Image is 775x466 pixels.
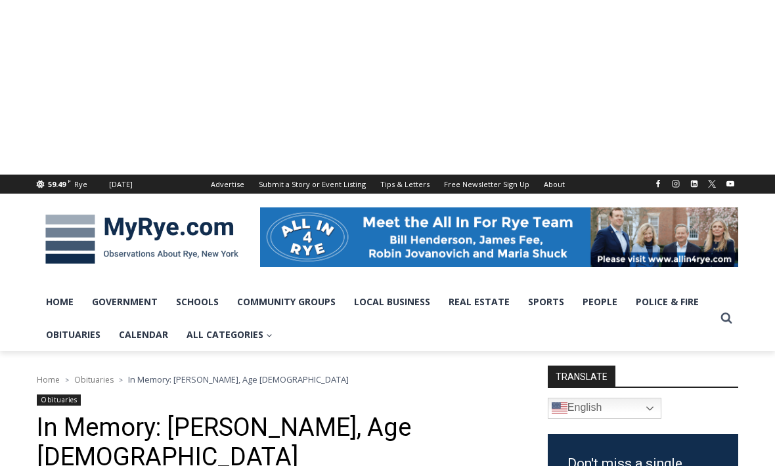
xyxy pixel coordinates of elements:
a: Community Groups [228,286,345,318]
a: Free Newsletter Sign Up [437,175,537,194]
span: > [65,375,69,385]
nav: Primary Navigation [37,286,715,352]
nav: Secondary Navigation [204,175,572,194]
a: About [537,175,572,194]
a: YouTube [722,176,738,192]
a: Local Business [345,286,439,318]
button: View Search Form [715,307,738,330]
span: 59.49 [48,179,66,189]
a: Submit a Story or Event Listing [252,175,373,194]
div: [DATE] [109,179,133,190]
span: > [119,375,123,385]
a: Police & Fire [627,286,708,318]
nav: Breadcrumbs [37,373,513,386]
a: Linkedin [686,176,702,192]
img: MyRye.com [37,205,247,274]
a: All Categories [177,318,282,351]
a: Real Estate [439,286,519,318]
a: Facebook [650,176,666,192]
a: Sports [519,286,573,318]
span: In Memory: [PERSON_NAME], Age [DEMOGRAPHIC_DATA] [128,373,349,385]
a: Tips & Letters [373,175,437,194]
a: English [548,398,661,419]
a: Instagram [668,176,684,192]
a: Government [83,286,167,318]
img: en [552,400,567,416]
a: People [573,286,627,318]
a: Schools [167,286,228,318]
span: F [68,177,71,184]
a: X [704,176,720,192]
a: Obituaries [37,394,81,406]
a: Obituaries [74,374,114,385]
a: Calendar [110,318,177,351]
strong: TRANSLATE [548,366,615,387]
a: Home [37,374,60,385]
a: Home [37,286,83,318]
a: Advertise [204,175,252,194]
img: All in for Rye [260,207,738,266]
span: All Categories [187,328,273,342]
a: Obituaries [37,318,110,351]
div: Rye [74,179,87,190]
